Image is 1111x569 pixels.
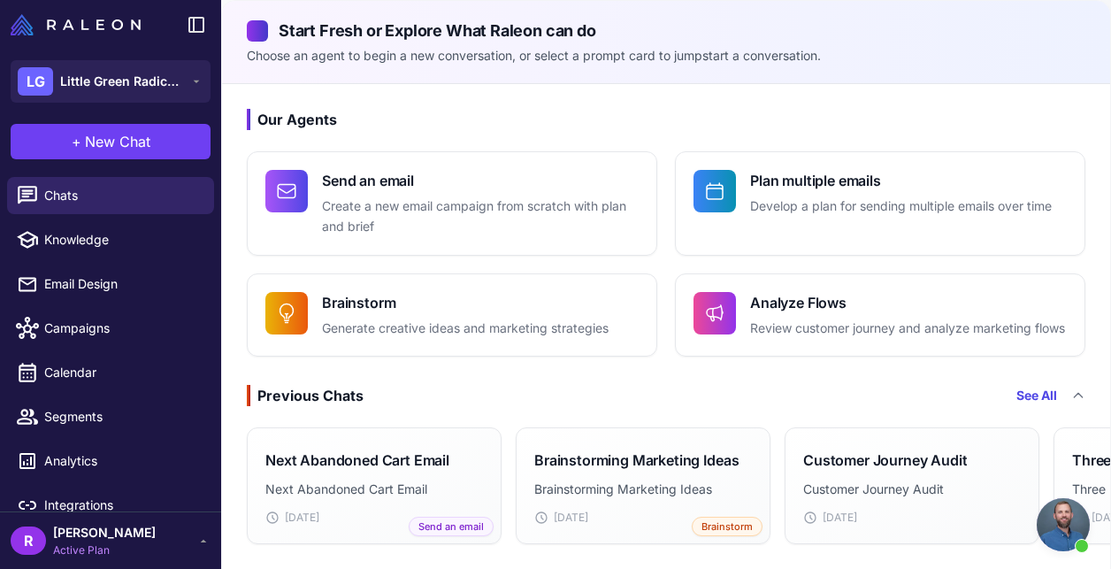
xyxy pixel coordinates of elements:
div: R [11,527,46,555]
h4: Send an email [322,170,639,191]
div: [DATE] [265,510,483,526]
span: + [72,131,81,152]
img: Raleon Logo [11,14,141,35]
a: Campaigns [7,310,214,347]
span: Analytics [44,451,200,471]
p: Brainstorming Marketing Ideas [534,480,752,499]
button: BrainstormGenerate creative ideas and marketing strategies [247,273,657,358]
div: [DATE] [534,510,752,526]
span: Chats [44,186,200,205]
h3: Customer Journey Audit [803,450,967,471]
a: Knowledge [7,221,214,258]
h3: Our Agents [247,109,1085,130]
a: See All [1016,386,1057,405]
h4: Brainstorm [322,292,609,313]
p: Review customer journey and analyze marketing flows [750,319,1065,339]
span: Campaigns [44,319,200,338]
span: Integrations [44,496,200,515]
h3: Brainstorming Marketing Ideas [534,450,739,471]
p: Customer Journey Audit [803,480,1021,499]
h2: Start Fresh or Explore What Raleon can do [247,19,1085,42]
span: Calendar [44,363,200,382]
button: Send an emailCreate a new email campaign from scratch with plan and brief [247,151,657,256]
div: Open chat [1037,498,1090,551]
a: Email Design [7,265,214,303]
a: Raleon Logo [11,14,148,35]
p: Generate creative ideas and marketing strategies [322,319,609,339]
span: Active Plan [53,542,156,558]
a: Calendar [7,354,214,391]
span: New Chat [85,131,150,152]
a: Chats [7,177,214,214]
h3: Next Abandoned Cart Email [265,450,449,471]
p: Choose an agent to begin a new conversation, or select a prompt card to jumpstart a conversation. [247,46,1085,65]
div: [DATE] [803,510,1021,526]
span: Send an email [409,517,494,537]
h4: Analyze Flows [750,292,1065,313]
span: Knowledge [44,230,200,250]
span: Segments [44,407,200,427]
p: Next Abandoned Cart Email [265,480,483,499]
p: Develop a plan for sending multiple emails over time [750,196,1052,217]
div: LG [18,67,53,96]
a: Segments [7,398,214,435]
button: LGLittle Green Radicals [11,60,211,103]
span: Little Green Radicals [60,72,184,91]
span: Email Design [44,274,200,294]
div: Previous Chats [247,385,364,406]
button: +New Chat [11,124,211,159]
p: Create a new email campaign from scratch with plan and brief [322,196,639,237]
button: Plan multiple emailsDevelop a plan for sending multiple emails over time [675,151,1085,256]
span: Brainstorm [692,517,762,537]
a: Analytics [7,442,214,480]
button: Analyze FlowsReview customer journey and analyze marketing flows [675,273,1085,358]
h4: Plan multiple emails [750,170,1052,191]
a: Integrations [7,487,214,524]
span: [PERSON_NAME] [53,523,156,542]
